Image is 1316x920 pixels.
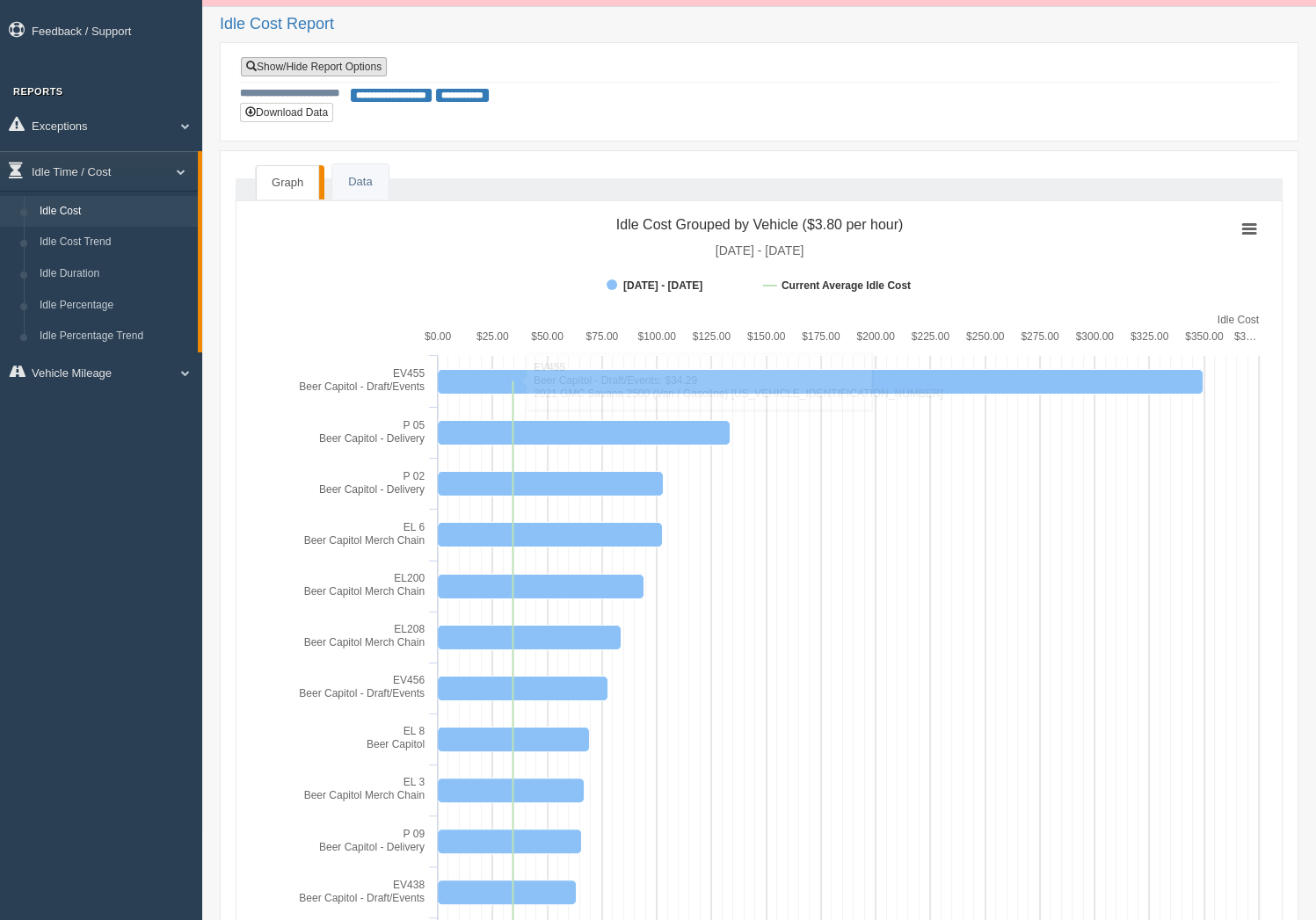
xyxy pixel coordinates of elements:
[32,321,198,352] a: Idle Percentage Trend
[1185,330,1224,343] text: $350.00
[1131,330,1169,343] text: $325.00
[637,330,676,343] text: $100.00
[747,330,786,343] text: $150.00
[404,725,425,737] tspan: EL 8
[912,330,950,343] text: $225.00
[404,521,425,533] tspan: EL 6
[32,196,198,228] a: Idle Cost
[623,279,702,292] tspan: [DATE] - [DATE]
[782,279,911,292] tspan: Current Average Idle Cost
[693,330,731,343] text: $125.00
[394,572,425,584] tspan: EL200
[404,419,425,431] tspan: P 05
[299,380,425,393] tspan: Beer Capitol - Draft/Events
[716,243,804,257] tspan: [DATE] - [DATE]
[616,217,903,232] tspan: Idle Cost Grouped by Vehicle ($3.80 per hour)
[304,789,425,801] tspan: Beer Capitol Merch Chain
[585,330,618,343] text: $75.00
[319,483,425,496] tspan: Beer Capitol - Delivery
[299,687,425,699] tspan: Beer Capitol - Draft/Events
[1021,330,1059,343] text: $275.00
[1234,330,1256,343] tspan: $3…
[531,330,563,343] text: $50.00
[1218,314,1260,326] tspan: Idle Cost
[256,165,319,200] a: Graph
[856,330,895,343] text: $200.00
[299,892,425,904] tspan: Beer Capitol - Draft/Events
[319,841,425,853] tspan: Beer Capitol - Delivery
[32,258,198,290] a: Idle Duration
[367,738,425,750] tspan: Beer Capitol
[393,674,425,686] tspan: EV456
[304,534,425,547] tspan: Beer Capitol Merch Chain
[393,879,425,891] tspan: EV438
[404,776,425,788] tspan: EL 3
[404,470,425,482] tspan: P 02
[304,585,425,598] tspan: Beer Capitol Merch Chain
[240,103,333,122] button: Download Data
[32,290,198,322] a: Idle Percentage
[304,636,425,648] tspan: Beer Capitol Merch Chain
[319,432,425,445] tspan: Beer Capitol - Delivery
[1076,330,1115,343] text: $300.00
[476,330,509,343] text: $25.00
[802,330,840,343] text: $175.00
[425,330,451,343] text: $0.00
[966,330,1005,343] text: $250.00
[32,227,198,258] a: Idle Cost Trend
[241,57,387,76] a: Show/Hide Report Options
[404,828,425,840] tspan: P 09
[394,623,425,635] tspan: EL208
[332,164,388,200] a: Data
[393,367,425,380] tspan: EV455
